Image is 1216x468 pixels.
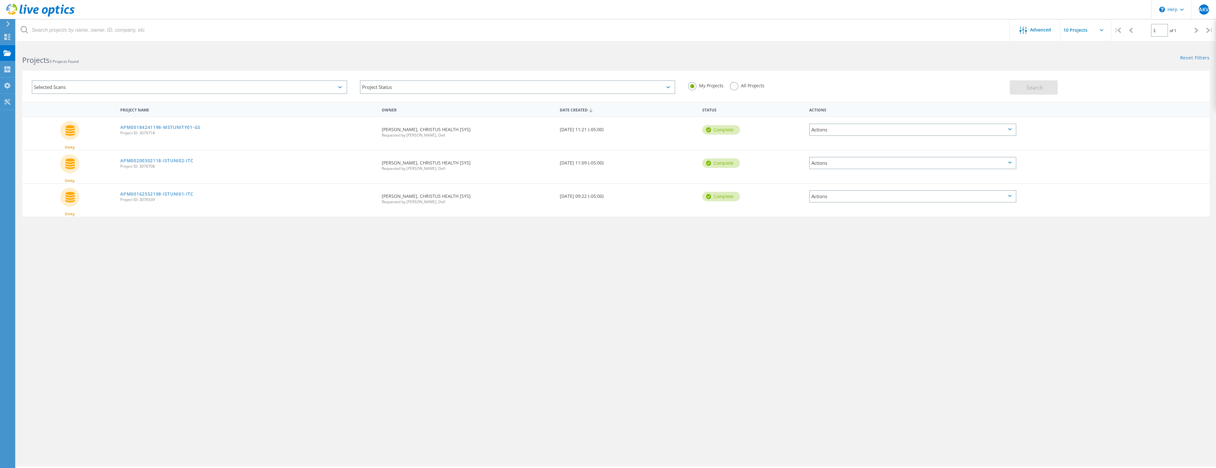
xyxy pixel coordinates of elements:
div: | [1111,19,1124,42]
div: [PERSON_NAME], CHRISTUS HEALTH [SYS] [379,150,557,177]
span: Project ID: 3076539 [120,198,375,202]
label: My Projects [688,82,724,88]
span: Unity [65,145,75,149]
div: Owner [379,104,557,115]
label: All Projects [730,82,764,88]
div: Project Name [117,104,378,115]
span: Search [1027,84,1043,91]
span: Project ID: 3076708 [120,164,375,168]
span: Project ID: 3076718 [120,131,375,135]
div: Complete [702,125,740,135]
div: Actions [809,190,1017,203]
div: Actions [809,157,1017,169]
span: Unity [65,212,75,216]
div: [PERSON_NAME], CHRISTUS HEALTH [SYS] [379,184,557,210]
span: AKV [1199,7,1209,12]
div: | [1203,19,1216,42]
div: Complete [702,158,740,168]
a: Live Optics Dashboard [6,13,75,18]
span: of 1 [1170,28,1176,33]
div: [DATE] 11:21 (-05:00) [557,117,699,138]
div: Date Created [557,104,699,116]
a: APM00184241198-MSTUNITY01-GS [120,125,201,130]
div: [PERSON_NAME], CHRISTUS HEALTH [SYS] [379,117,557,144]
button: Search [1010,80,1058,95]
div: Selected Scans [32,80,347,94]
span: Requested by [PERSON_NAME], Dell [382,200,553,204]
div: Actions [809,124,1017,136]
span: Unity [65,179,75,183]
a: Reset Filters [1180,56,1210,61]
span: Advanced [1030,28,1051,32]
div: [DATE] 09:22 (-05:00) [557,184,699,205]
div: [DATE] 11:09 (-05:00) [557,150,699,171]
a: APM00162552198-ISTUNI01-ITC [120,192,193,196]
div: Actions [806,104,1020,115]
input: Search projects by name, owner, ID, company, etc [16,19,1010,41]
a: APM00200302118-ISTUNI02-ITC [120,158,193,163]
span: Requested by [PERSON_NAME], Dell [382,167,553,170]
div: Status [699,104,806,115]
div: Project Status [360,80,675,94]
div: Complete [702,192,740,201]
svg: \n [1159,7,1165,12]
span: Requested by [PERSON_NAME], Dell [382,133,553,137]
span: 3 Projects Found [50,59,79,64]
b: Projects [22,55,50,65]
